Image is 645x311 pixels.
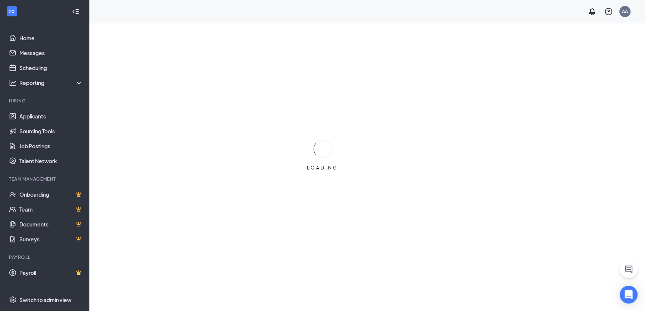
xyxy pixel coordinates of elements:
[9,98,82,104] div: Hiring
[19,217,83,232] a: DocumentsCrown
[19,265,83,280] a: PayrollCrown
[19,31,83,45] a: Home
[604,7,613,16] svg: QuestionInfo
[622,8,628,15] div: AA
[19,124,83,139] a: Sourcing Tools
[19,202,83,217] a: TeamCrown
[9,254,82,260] div: Payroll
[19,139,83,153] a: Job Postings
[19,153,83,168] a: Talent Network
[588,7,597,16] svg: Notifications
[9,79,16,86] svg: Analysis
[620,260,638,278] button: ChatActive
[624,265,633,274] svg: ChatActive
[304,165,341,171] div: LOADING
[19,45,83,60] a: Messages
[19,60,83,75] a: Scheduling
[72,8,79,15] svg: Collapse
[19,232,83,247] a: SurveysCrown
[8,7,16,15] svg: WorkstreamLogo
[620,286,638,304] div: Open Intercom Messenger
[19,296,72,304] div: Switch to admin view
[9,296,16,304] svg: Settings
[19,79,83,86] div: Reporting
[9,176,82,182] div: Team Management
[19,109,83,124] a: Applicants
[19,187,83,202] a: OnboardingCrown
